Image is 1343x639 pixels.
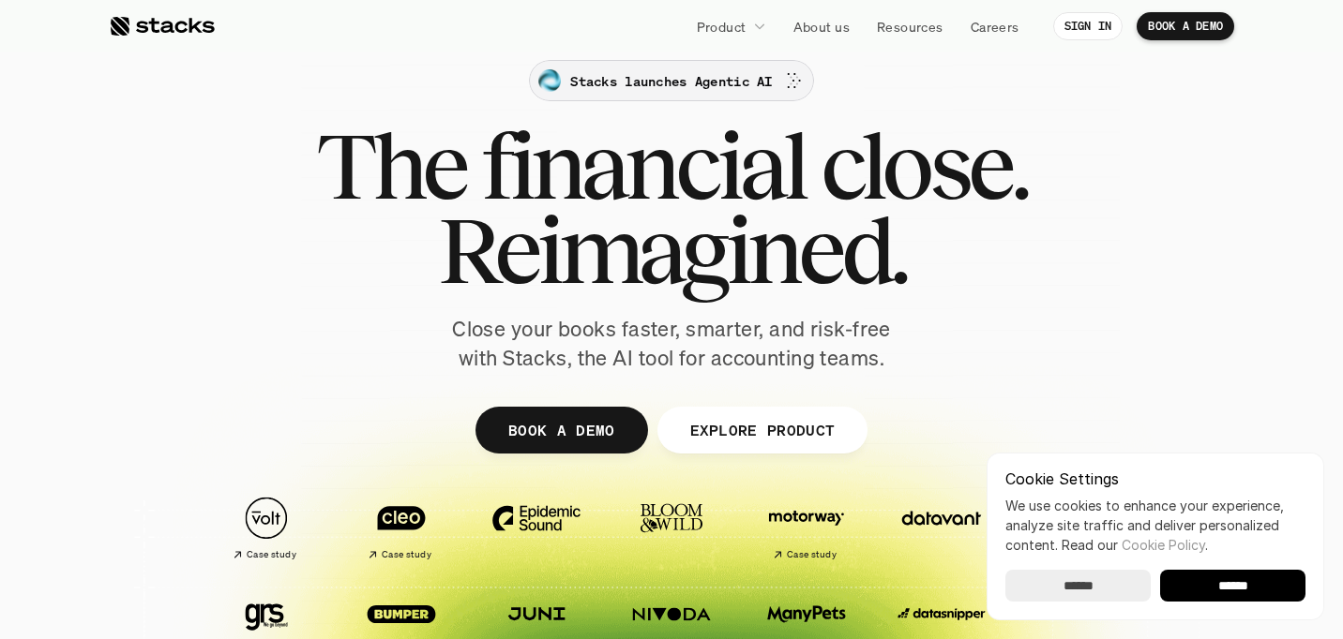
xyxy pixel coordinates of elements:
span: close. [821,124,1027,208]
span: The [316,124,465,208]
h2: Case study [787,549,837,560]
span: Reimagined. [438,208,906,292]
span: financial [481,124,805,208]
a: Careers [959,9,1031,43]
h2: Case study [382,549,431,560]
a: Resources [866,9,955,43]
p: Resources [877,17,943,37]
a: Case study [208,487,324,569]
a: Stacks launches Agentic AI [529,60,813,101]
a: Privacy Policy [221,434,304,447]
a: Case study [343,487,460,569]
p: Stacks launches Agentic AI [570,71,772,91]
p: Product [697,17,747,37]
a: Cookie Policy [1122,537,1205,553]
p: BOOK A DEMO [508,416,615,443]
p: Cookie Settings [1005,471,1305,486]
p: About us [793,17,850,37]
p: We use cookies to enhance your experience, analyze site traffic and deliver personalized content. [1005,496,1305,555]
p: BOOK A DEMO [1148,20,1223,33]
p: SIGN IN [1064,20,1112,33]
a: About us [782,9,861,43]
a: BOOK A DEMO [475,407,648,453]
a: Case study [748,487,865,569]
a: BOOK A DEMO [1137,12,1234,40]
p: EXPLORE PRODUCT [689,416,835,443]
a: SIGN IN [1053,12,1124,40]
p: Close your books faster, smarter, and risk-free with Stacks, the AI tool for accounting teams. [437,315,906,373]
span: Read our . [1062,537,1208,553]
a: EXPLORE PRODUCT [656,407,868,453]
p: Careers [971,17,1019,37]
h2: Case study [247,549,296,560]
